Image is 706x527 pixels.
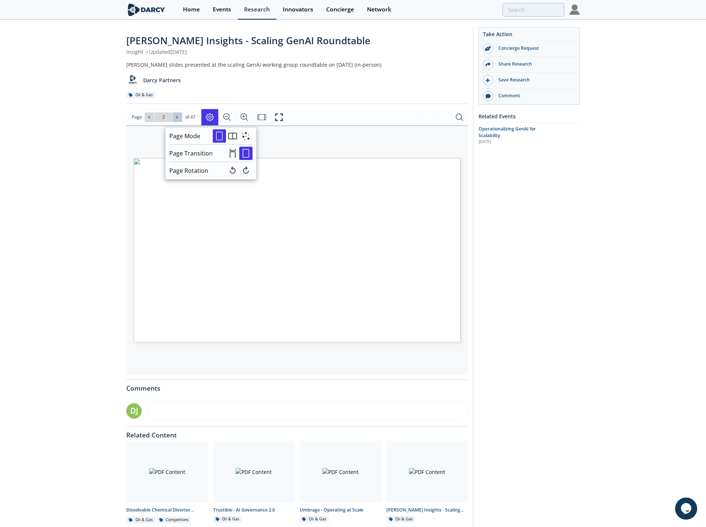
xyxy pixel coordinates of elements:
[384,441,471,524] a: PDF Content [PERSON_NAME] Insights - Scaling GenAI Roundtable Oil & Gas
[479,126,580,145] a: Operationalizing GenAI for Scalability [DATE]
[124,441,211,524] a: PDF Content Dissolvable Chemical Diverter Innovators - Innovator Landscape Oil & Gas Completions
[300,507,381,513] div: Umbrage - Operating at Scale
[145,48,149,55] span: •
[213,507,295,513] div: Trustible - AI Governance 2.0
[183,7,200,13] div: Home
[126,48,468,56] div: Insight Updated [DATE]
[326,7,354,13] div: Concierge
[493,45,576,52] div: Concierge Request
[569,4,580,15] img: Profile
[675,498,699,520] iframe: chat widget
[126,92,155,98] div: Oil & Gas
[493,77,576,83] div: Save Research
[157,517,191,523] div: Completions
[126,61,468,69] div: [PERSON_NAME] slides presented at the scaling GenAI working group roundtable on [DATE] (in-person)
[283,7,313,13] div: Innovators
[493,61,576,67] div: Share Research
[126,507,208,513] div: Dissolvable Chemical Diverter Innovators - Innovator Landscape
[479,30,579,41] div: Take Action
[126,427,468,439] div: Related Content
[126,403,142,419] div: DJ
[386,507,468,513] div: [PERSON_NAME] Insights - Scaling GenAI Roundtable
[126,34,370,47] span: [PERSON_NAME] Insights - Scaling GenAI Roundtable
[213,516,242,523] div: Oil & Gas
[143,76,181,84] p: Darcy Partners
[211,441,297,524] a: PDF Content Trustible - AI Governance 2.0 Oil & Gas
[297,441,384,524] a: PDF Content Umbrage - Operating at Scale Oil & Gas
[126,3,166,16] img: logo-wide.svg
[244,7,270,13] div: Research
[126,380,468,392] div: Comments
[493,93,576,99] div: Comment
[126,517,155,523] div: Oil & Gas
[479,126,536,139] span: Operationalizing GenAI for Scalability
[479,139,544,145] div: [DATE]
[502,3,564,17] input: Advanced Search
[367,7,391,13] div: Network
[300,516,329,523] div: Oil & Gas
[479,110,580,123] div: Related Events
[213,7,231,13] div: Events
[386,516,416,523] div: Oil & Gas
